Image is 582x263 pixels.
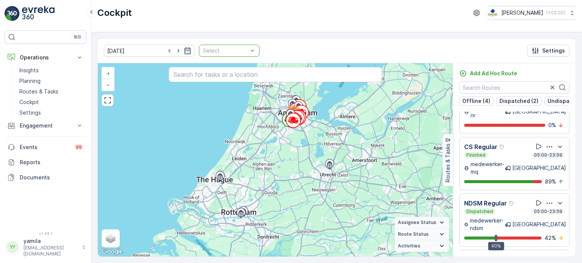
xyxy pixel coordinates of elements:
span: − [106,81,110,88]
p: Settings [19,109,41,117]
a: Layers [102,230,119,247]
button: [PERSON_NAME](+02:00) [487,6,576,20]
img: Google [100,247,125,257]
p: NDSM Regular [464,199,507,208]
p: CS Regular [464,142,498,151]
button: Engagement [5,118,86,133]
a: Settings [16,107,86,118]
p: Operations [20,54,71,61]
a: Planning [16,76,86,86]
p: yamila [23,237,78,245]
div: YY [6,241,19,253]
span: Assignee Status [398,219,436,226]
p: 89 % [545,178,556,185]
p: Planning [19,77,41,85]
p: Cockpit [97,7,132,19]
div: 40% [488,242,504,250]
p: ( +02:00 ) [546,10,565,16]
p: [PERSON_NAME] [501,9,543,17]
p: Settings [542,47,565,54]
button: Offline (4) [459,96,493,106]
summary: Route Status [395,229,449,240]
p: Dispatched [466,209,494,215]
input: Search Routes [459,81,569,93]
p: medewerker-nr [471,104,505,119]
p: Insights [19,67,39,74]
p: 05:00-23:59 [533,152,563,158]
p: Events [20,143,70,151]
p: Routes & Tasks [19,88,58,95]
a: Open this area in Google Maps (opens a new window) [100,247,125,257]
span: + [106,70,110,76]
img: logo [5,6,20,21]
button: Dispatched (2) [496,96,541,106]
p: medewerker-mq [471,160,505,176]
a: Zoom In [102,68,114,79]
div: Help Tooltip Icon [508,200,515,206]
p: Finished [466,152,486,158]
a: Add Ad Hoc Route [459,70,517,77]
a: Reports [5,155,86,170]
p: [EMAIL_ADDRESS][DOMAIN_NAME] [23,245,78,257]
span: Route Status [398,231,429,237]
input: Search for tasks or a location [169,67,382,82]
img: logo_light-DOdMpM7g.png [22,6,55,21]
a: Events99 [5,140,86,155]
img: basis-logo_rgb2x.png [487,9,498,17]
summary: Activities [395,240,449,252]
a: Insights [16,65,86,76]
div: 249 [286,105,301,120]
p: 99 [76,144,82,150]
p: 05:00-23:59 [533,209,563,215]
a: Routes & Tasks [16,86,86,97]
p: [GEOGRAPHIC_DATA] [512,164,566,172]
p: Offline (4) [462,97,490,105]
span: Activities [398,243,420,249]
p: [GEOGRAPHIC_DATA] [512,221,566,228]
p: Select [203,47,248,54]
p: Add Ad Hoc Route [470,70,517,77]
p: Documents [20,174,83,181]
div: Help Tooltip Icon [499,144,505,150]
p: [GEOGRAPHIC_DATA] [512,108,566,115]
p: Reports [20,159,83,166]
input: dd/mm/yyyy [104,45,194,57]
a: Documents [5,170,86,185]
button: Operations [5,50,86,65]
p: 42 % [544,234,556,242]
p: ⌘B [74,34,81,40]
span: v 1.48.1 [5,231,86,236]
a: Zoom Out [102,79,114,90]
summary: Assignee Status [395,217,449,229]
button: Settings [527,45,569,57]
p: Cockpit [19,98,39,106]
p: Routes & Tasks [444,143,452,182]
a: Cockpit [16,97,86,107]
p: 0 % [548,121,556,129]
button: YYyamila[EMAIL_ADDRESS][DOMAIN_NAME] [5,237,86,257]
p: Dispatched (2) [499,97,538,105]
p: medewerker-ndsm [470,217,505,232]
p: Engagement [20,122,71,129]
